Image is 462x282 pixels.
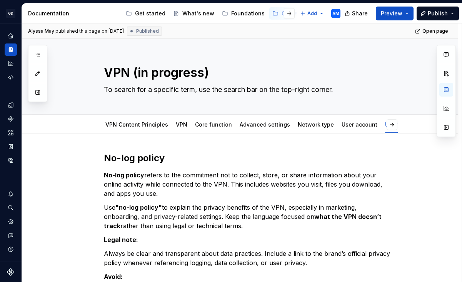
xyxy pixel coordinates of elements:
span: Publish [428,10,448,17]
a: Components [5,113,17,125]
textarea: VPN (in progress) [102,63,393,82]
a: Data sources [5,154,17,167]
a: Documentation [5,43,17,56]
a: User data management [385,121,448,128]
div: Documentation [28,10,115,17]
div: Get started [135,10,165,17]
a: Design tokens [5,99,17,111]
textarea: To search for a specific term, use the search bar on the top-right corner. [102,83,393,96]
div: Network type [295,116,337,132]
div: Page tree [123,6,296,21]
div: Advanced settings [237,116,293,132]
a: Core function [195,121,232,128]
div: User account [339,116,380,132]
svg: Supernova Logo [7,268,15,276]
span: Preview [381,10,402,17]
a: Open page [413,26,452,37]
p: refers to the commitment not to collect, store, or share information about your online activity w... [104,170,395,198]
a: VPN Content Principles [105,121,168,128]
strong: "no-log policy" [115,204,162,211]
a: Get started [123,7,168,20]
button: Publish [417,7,459,20]
div: published this page on [DATE] [55,28,124,34]
a: Settings [5,215,17,228]
div: User data management [382,116,451,132]
a: VPN [176,121,187,128]
a: Advanced settings [240,121,290,128]
button: Search ⌘K [5,202,17,214]
strong: Avoid: [104,273,123,280]
a: Network type [298,121,334,128]
div: AM [332,10,339,17]
a: Analytics [5,57,17,70]
a: Storybook stories [5,140,17,153]
div: GD [6,9,15,18]
div: VPN [173,116,190,132]
h2: No-log policy [104,152,395,164]
button: Preview [376,7,414,20]
a: Assets [5,127,17,139]
strong: Legal note: [104,236,138,244]
button: GD [2,5,20,22]
button: Notifications [5,188,17,200]
button: Share [341,7,373,20]
div: Core function [192,116,235,132]
div: Foundations [231,10,265,17]
button: Contact support [5,229,17,242]
span: Add [307,10,317,17]
p: Always be clear and transparent about data practices. Include a link to the brand’s official priv... [104,249,395,267]
div: VPN Content Principles [102,116,171,132]
span: Alyssa May [28,28,54,34]
a: Code automation [5,71,17,83]
a: What's new [170,7,217,20]
a: User account [342,121,377,128]
span: Published [136,28,159,34]
a: Home [5,30,17,42]
div: What's new [182,10,214,17]
a: Foundations [219,7,268,20]
span: Share [352,10,368,17]
strong: No-log policy [104,171,144,179]
span: Open page [422,28,448,34]
p: Use to explain the privacy benefits of the VPN, especially in marketing, onboarding, and privacy-... [104,203,395,230]
button: Add [298,8,327,19]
